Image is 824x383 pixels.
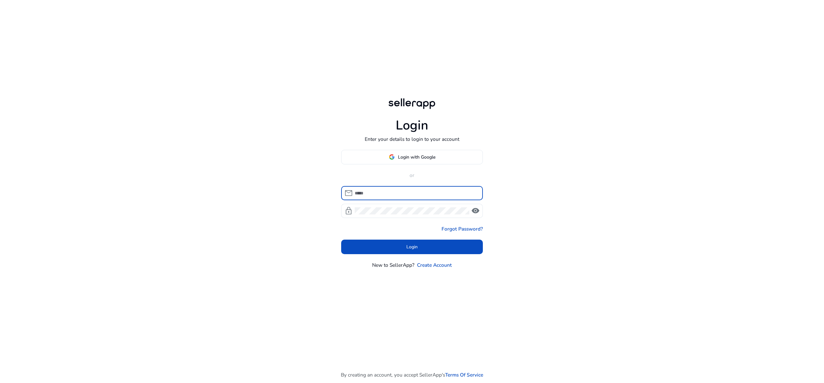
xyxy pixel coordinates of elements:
[406,243,418,250] span: Login
[365,135,459,143] p: Enter your details to login to your account
[389,154,395,160] img: google-logo.svg
[396,118,428,133] h1: Login
[442,225,483,233] a: Forgot Password?
[341,150,483,164] button: Login with Google
[417,261,452,269] a: Create Account
[372,261,414,269] p: New to SellerApp?
[471,207,480,215] span: visibility
[341,171,483,179] p: or
[398,154,435,160] span: Login with Google
[344,207,353,215] span: lock
[341,240,483,254] button: Login
[344,189,353,197] span: mail
[445,371,483,378] a: Terms Of Service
